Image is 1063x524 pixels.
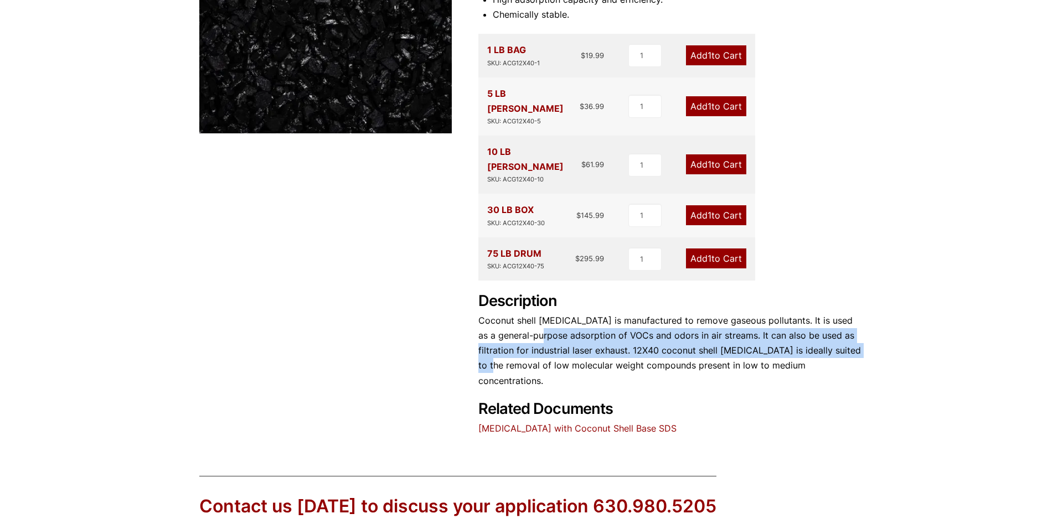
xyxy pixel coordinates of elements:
[493,7,864,22] li: Chemically stable.
[487,203,545,228] div: 30 LB BOX
[686,205,746,225] a: Add1to Cart
[581,160,604,169] bdi: 61.99
[487,116,580,127] div: SKU: ACG12X40-5
[487,218,545,229] div: SKU: ACG12X40-30
[487,144,581,185] div: 10 LB [PERSON_NAME]
[581,160,586,169] span: $
[580,102,604,111] bdi: 36.99
[708,101,711,112] span: 1
[576,211,604,220] bdi: 145.99
[478,292,864,310] h2: Description
[199,494,716,519] div: Contact us [DATE] to discuss your application 630.980.5205
[686,154,746,174] a: Add1to Cart
[708,50,711,61] span: 1
[708,210,711,221] span: 1
[686,45,746,65] a: Add1to Cart
[487,174,581,185] div: SKU: ACG12X40-10
[575,254,580,263] span: $
[575,254,604,263] bdi: 295.99
[576,211,581,220] span: $
[686,248,746,268] a: Add1to Cart
[487,246,544,272] div: 75 LB DRUM
[478,313,864,388] p: Coconut shell [MEDICAL_DATA] is manufactured to remove gaseous pollutants. It is used as a genera...
[580,102,584,111] span: $
[487,86,580,127] div: 5 LB [PERSON_NAME]
[487,261,544,272] div: SKU: ACG12X40-75
[487,58,540,69] div: SKU: ACG12X40-1
[708,159,711,170] span: 1
[708,253,711,264] span: 1
[478,423,677,434] a: [MEDICAL_DATA] with Coconut Shell Base SDS
[487,43,540,68] div: 1 LB BAG
[581,51,604,60] bdi: 19.99
[686,96,746,116] a: Add1to Cart
[581,51,585,60] span: $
